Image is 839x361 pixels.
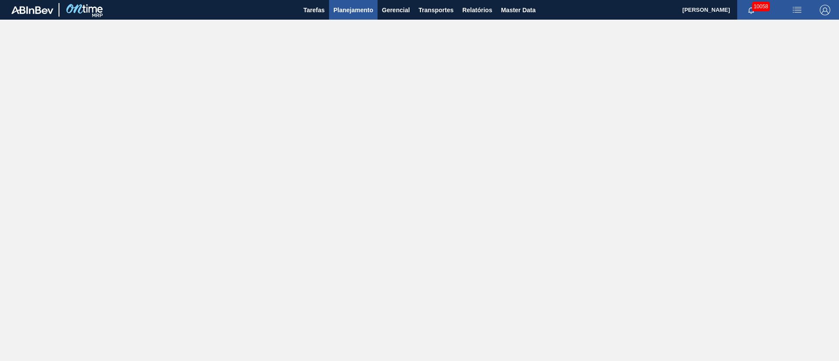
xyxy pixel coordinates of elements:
span: Master Data [501,5,535,15]
img: userActions [792,5,802,15]
span: Planejamento [333,5,373,15]
span: Relatórios [462,5,492,15]
span: 10058 [752,2,770,11]
img: Logout [820,5,830,15]
img: TNhmsLtSVTkK8tSr43FrP2fwEKptu5GPRR3wAAAABJRU5ErkJggg== [11,6,53,14]
span: Tarefas [303,5,325,15]
button: Notificações [737,4,765,16]
span: Transportes [419,5,454,15]
span: Gerencial [382,5,410,15]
